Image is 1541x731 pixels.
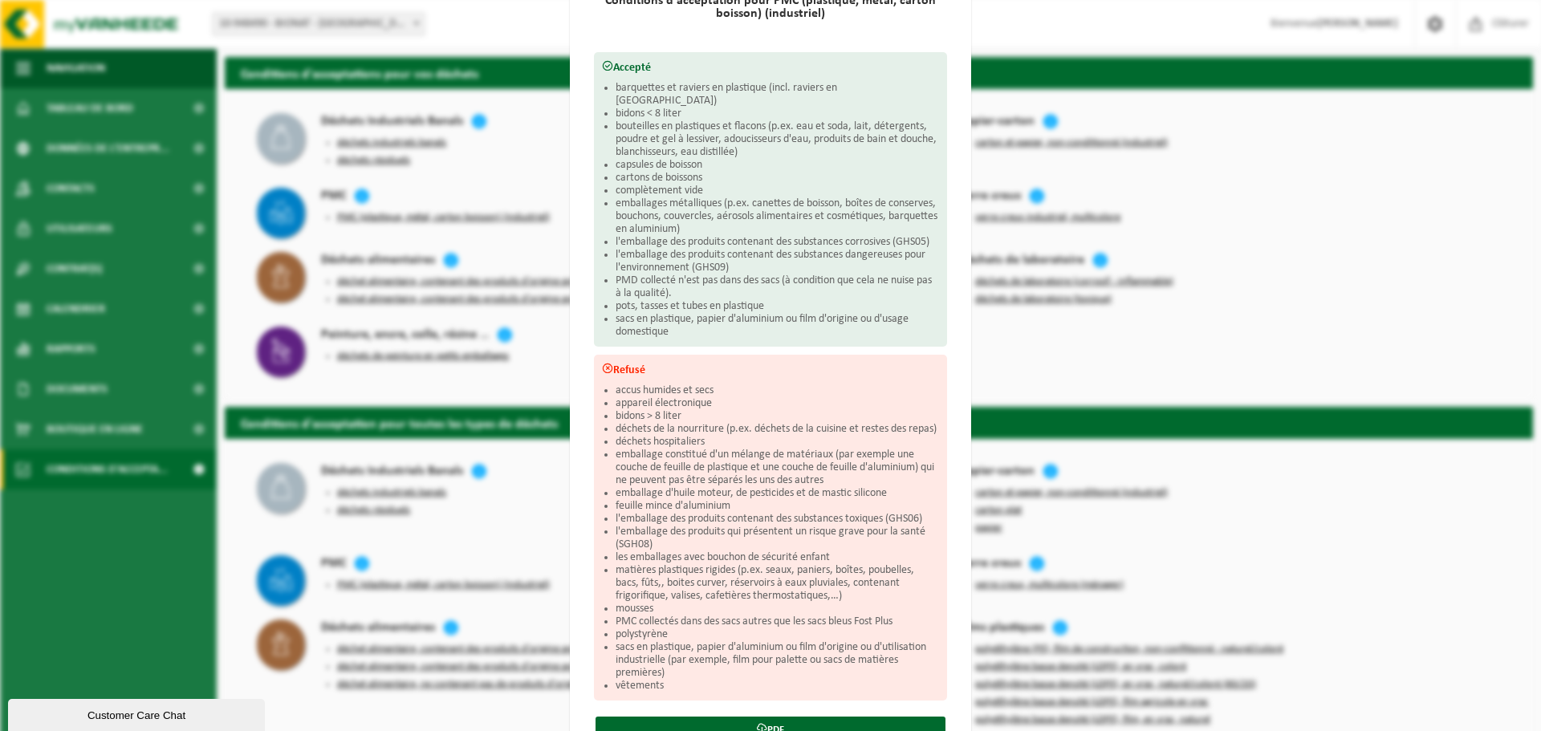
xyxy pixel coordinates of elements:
[616,628,939,641] li: polystyrène
[616,487,939,500] li: emballage d'huile moteur, de pesticides et de mastic silicone
[616,313,939,339] li: sacs en plastique, papier d'aluminium ou film d'origine ou d'usage domestique
[616,500,939,513] li: feuille mince d'aluminium
[616,300,939,313] li: pots, tasses et tubes en plastique
[616,108,939,120] li: bidons < 8 liter
[616,397,939,410] li: appareil électronique
[616,526,939,551] li: l'emballage des produits qui présentent un risque grave pour la santé (SGH08)
[616,185,939,197] li: complètement vide
[616,513,939,526] li: l'emballage des produits contenant des substances toxiques (GHS06)
[616,120,939,159] li: bouteilles en plastiques et flacons (p.ex. eau et soda, lait, détergents, poudre et gel à lessive...
[616,197,939,236] li: emballages métalliques (p.ex. canettes de boisson, boîtes de conserves, bouchons, couvercles, aér...
[616,274,939,300] li: PMD collecté n'est pas dans des sacs (à condition que cela ne nuise pas à la qualité).
[616,423,939,436] li: déchets de la nourriture (p.ex. déchets de la cuisine et restes des repas)
[616,172,939,185] li: cartons de boissons
[616,680,939,692] li: vêtements
[616,564,939,603] li: matières plastiques rigides (p.ex. seaux, paniers, boîtes, poubelles, bacs, fûts,, boites curver,...
[602,363,939,376] h3: Refusé
[616,82,939,108] li: barquettes et raviers en plastique (incl. raviers en [GEOGRAPHIC_DATA])
[8,696,268,731] iframe: chat widget
[616,249,939,274] li: l'emballage des produits contenant des substances dangereuses pour l'environnement (GHS09)
[602,60,939,74] h3: Accepté
[616,603,939,615] li: mousses
[616,615,939,628] li: PMC collectés dans des sacs autres que les sacs bleus Fost Plus
[616,159,939,172] li: capsules de boisson
[616,384,939,397] li: accus humides et secs
[616,641,939,680] li: sacs en plastique, papier d'aluminium ou film d'origine ou d'utilisation industrielle (par exempl...
[616,436,939,449] li: déchets hospitaliers
[616,551,939,564] li: les emballages avec bouchon de sécurité enfant
[616,410,939,423] li: bidons > 8 liter
[616,236,939,249] li: l'emballage des produits contenant des substances corrosives (GHS05)
[616,449,939,487] li: emballage constitué d'un mélange de matériaux (par exemple une couche de feuille de plastique et ...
